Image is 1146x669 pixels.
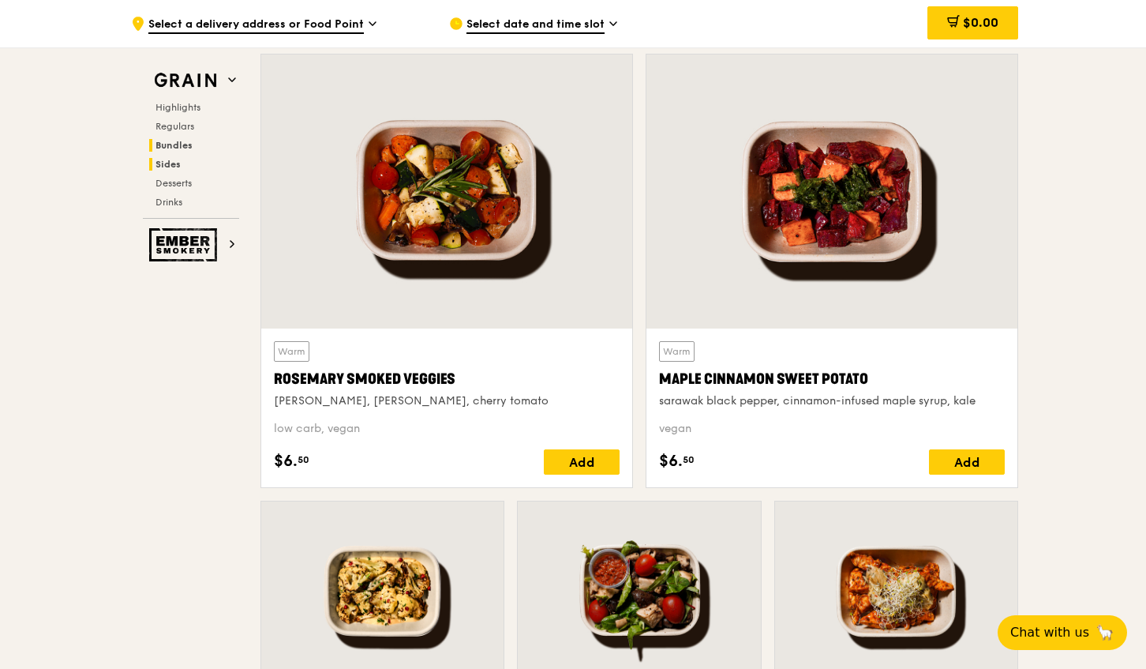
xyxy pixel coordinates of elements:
div: Warm [659,341,695,362]
span: Highlights [155,102,200,113]
span: Select date and time slot [466,17,605,34]
div: vegan [659,421,1005,437]
span: $6. [274,449,298,473]
div: Add [929,449,1005,475]
div: Add [544,449,620,475]
div: Maple Cinnamon Sweet Potato [659,368,1005,390]
div: sarawak black pepper, cinnamon-infused maple syrup, kale [659,393,1005,409]
img: Grain web logo [149,66,222,95]
span: Desserts [155,178,192,189]
div: Rosemary Smoked Veggies [274,368,620,390]
span: $0.00 [963,15,998,30]
div: Warm [274,341,309,362]
span: Bundles [155,140,193,151]
span: Select a delivery address or Food Point [148,17,364,34]
div: [PERSON_NAME], [PERSON_NAME], cherry tomato [274,393,620,409]
button: Chat with us🦙 [998,615,1127,650]
span: 🦙 [1095,623,1114,642]
span: Drinks [155,197,182,208]
span: $6. [659,449,683,473]
span: Chat with us [1010,623,1089,642]
span: 50 [683,453,695,466]
span: 50 [298,453,309,466]
img: Ember Smokery web logo [149,228,222,261]
span: Sides [155,159,181,170]
div: low carb, vegan [274,421,620,437]
span: Regulars [155,121,194,132]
